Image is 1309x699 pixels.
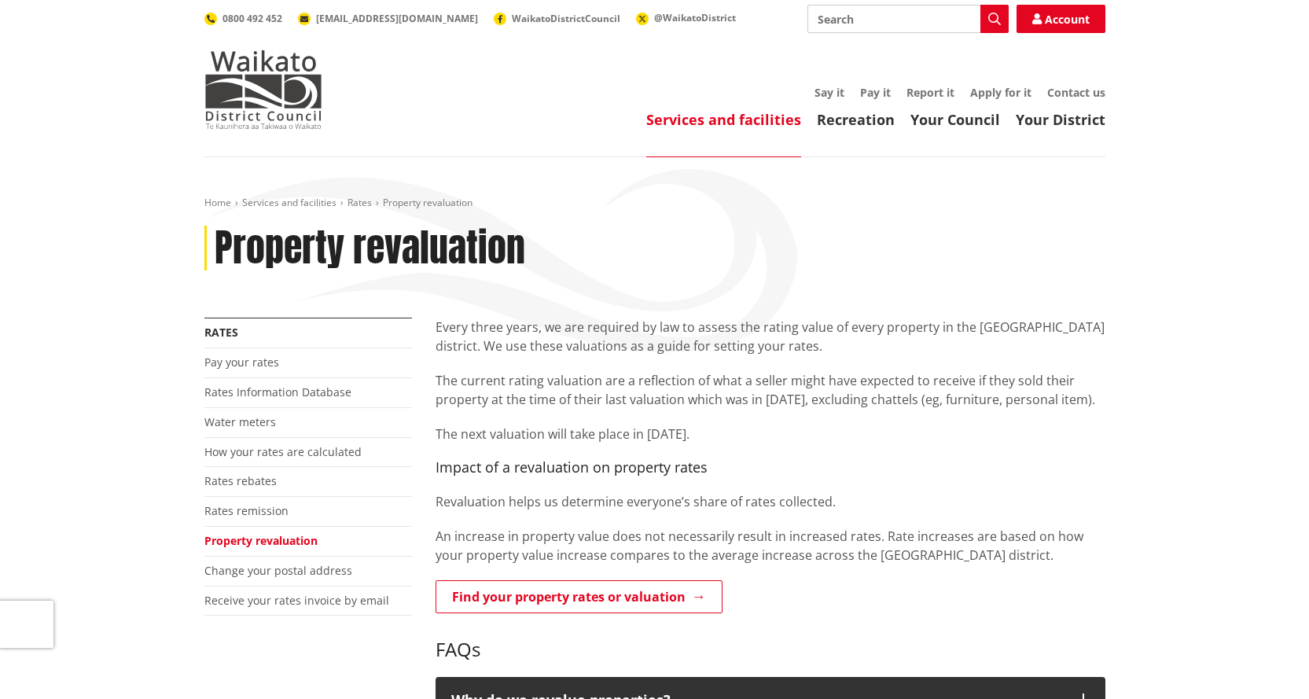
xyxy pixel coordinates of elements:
a: Home [204,196,231,209]
a: Find your property rates or valuation [436,580,723,613]
a: 0800 492 452 [204,12,282,25]
a: Apply for it [970,85,1031,100]
a: Rates [347,196,372,209]
a: Account [1017,5,1105,33]
p: The current rating valuation are a reflection of what a seller might have expected to receive if ... [436,371,1105,409]
a: Rates Information Database [204,384,351,399]
a: Rates [204,325,238,340]
a: Property revaluation [204,533,318,548]
nav: breadcrumb [204,197,1105,210]
a: @WaikatoDistrict [636,11,736,24]
span: WaikatoDistrictCouncil [512,12,620,25]
a: Rates remission [204,503,289,518]
h1: Property revaluation [215,226,525,271]
h3: FAQs [436,616,1105,661]
a: Water meters [204,414,276,429]
a: Say it [814,85,844,100]
a: How your rates are calculated [204,444,362,459]
a: Your Council [910,110,1000,129]
span: Property revaluation [383,196,472,209]
p: Revaluation helps us determine everyone’s share of rates collected. [436,492,1105,511]
span: @WaikatoDistrict [654,11,736,24]
a: Change your postal address [204,563,352,578]
p: An increase in property value does not necessarily result in increased rates. Rate increases are ... [436,527,1105,565]
a: Recreation [817,110,895,129]
p: The next valuation will take place in [DATE]. [436,425,1105,443]
a: Services and facilities [646,110,801,129]
img: Waikato District Council - Te Kaunihera aa Takiwaa o Waikato [204,50,322,129]
a: Your District [1016,110,1105,129]
p: Every three years, we are required by law to assess the rating value of every property in the [GE... [436,318,1105,355]
span: [EMAIL_ADDRESS][DOMAIN_NAME] [316,12,478,25]
a: Rates rebates [204,473,277,488]
a: Contact us [1047,85,1105,100]
input: Search input [807,5,1009,33]
a: Pay it [860,85,891,100]
a: Receive your rates invoice by email [204,593,389,608]
a: Services and facilities [242,196,336,209]
a: Report it [906,85,954,100]
a: Pay your rates [204,355,279,370]
a: WaikatoDistrictCouncil [494,12,620,25]
span: 0800 492 452 [222,12,282,25]
a: [EMAIL_ADDRESS][DOMAIN_NAME] [298,12,478,25]
h4: Impact of a revaluation on property rates [436,459,1105,476]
